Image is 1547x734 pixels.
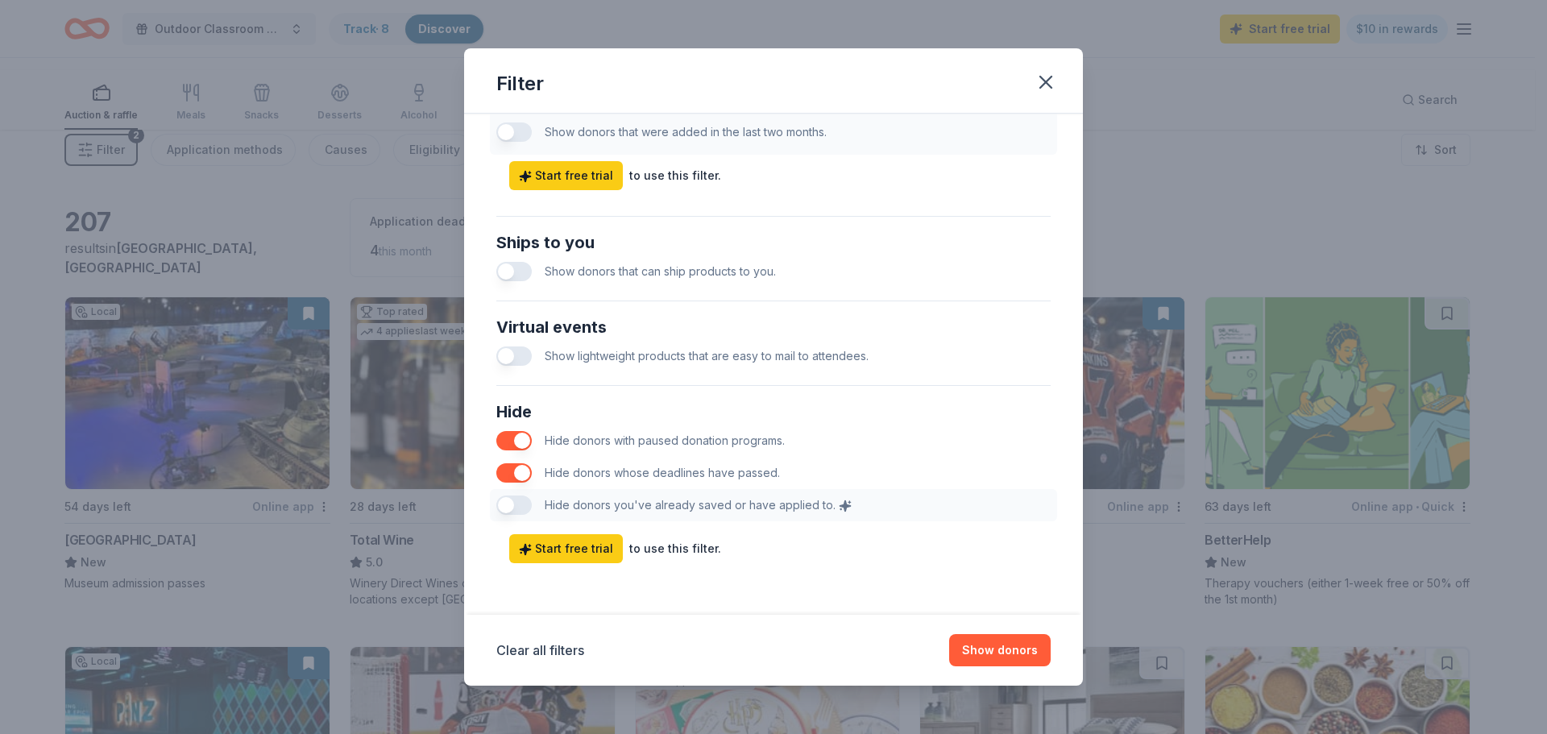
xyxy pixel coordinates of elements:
[496,641,584,660] button: Clear all filters
[545,349,869,363] span: Show lightweight products that are easy to mail to attendees.
[629,539,721,558] div: to use this filter.
[545,264,776,278] span: Show donors that can ship products to you.
[519,166,613,185] span: Start free trial
[509,534,623,563] a: Start free trial
[496,230,1051,255] div: Ships to you
[496,71,544,97] div: Filter
[629,166,721,185] div: to use this filter.
[545,433,785,447] span: Hide donors with paused donation programs.
[509,161,623,190] a: Start free trial
[519,539,613,558] span: Start free trial
[496,314,1051,340] div: Virtual events
[496,399,1051,425] div: Hide
[545,466,780,479] span: Hide donors whose deadlines have passed.
[949,634,1051,666] button: Show donors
